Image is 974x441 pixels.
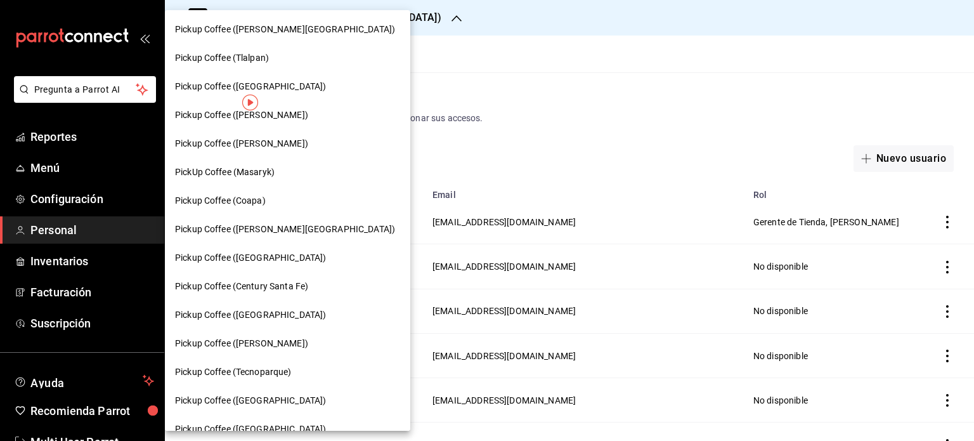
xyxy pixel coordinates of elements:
[175,423,326,436] span: Pickup Coffee ([GEOGRAPHIC_DATA])
[165,158,410,187] div: PickUp Coffee (Masaryk)
[165,358,410,386] div: Pickup Coffee (Tecnoparque)
[165,187,410,215] div: Pickup Coffee (Coapa)
[175,251,326,265] span: Pickup Coffee ([GEOGRAPHIC_DATA])
[175,365,292,379] span: Pickup Coffee (Tecnoparque)
[242,95,258,110] img: Tooltip marker
[165,129,410,158] div: Pickup Coffee ([PERSON_NAME])
[175,394,326,407] span: Pickup Coffee ([GEOGRAPHIC_DATA])
[175,280,308,293] span: Pickup Coffee (Century Santa Fe)
[165,386,410,415] div: Pickup Coffee ([GEOGRAPHIC_DATA])
[175,109,308,122] span: Pickup Coffee ([PERSON_NAME])
[175,23,395,36] span: Pickup Coffee ([PERSON_NAME][GEOGRAPHIC_DATA])
[165,215,410,244] div: Pickup Coffee ([PERSON_NAME][GEOGRAPHIC_DATA])
[175,51,269,65] span: Pickup Coffee (Tlalpan)
[165,329,410,358] div: Pickup Coffee ([PERSON_NAME])
[175,194,266,207] span: Pickup Coffee (Coapa)
[175,337,308,350] span: Pickup Coffee ([PERSON_NAME])
[165,44,410,72] div: Pickup Coffee (Tlalpan)
[175,223,395,236] span: Pickup Coffee ([PERSON_NAME][GEOGRAPHIC_DATA])
[165,72,410,101] div: Pickup Coffee ([GEOGRAPHIC_DATA])
[165,15,410,44] div: Pickup Coffee ([PERSON_NAME][GEOGRAPHIC_DATA])
[175,80,326,93] span: Pickup Coffee ([GEOGRAPHIC_DATA])
[175,137,308,150] span: Pickup Coffee ([PERSON_NAME])
[175,308,326,322] span: Pickup Coffee ([GEOGRAPHIC_DATA])
[165,244,410,272] div: Pickup Coffee ([GEOGRAPHIC_DATA])
[165,301,410,329] div: Pickup Coffee ([GEOGRAPHIC_DATA])
[175,166,275,179] span: PickUp Coffee (Masaryk)
[165,101,410,129] div: Pickup Coffee ([PERSON_NAME])
[165,272,410,301] div: Pickup Coffee (Century Santa Fe)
